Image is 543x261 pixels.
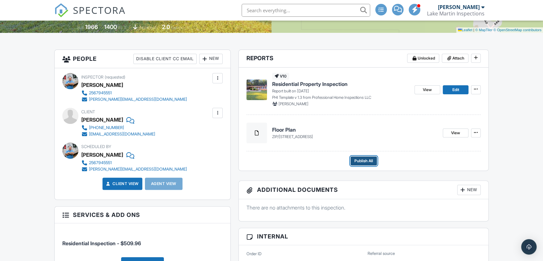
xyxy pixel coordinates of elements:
[89,167,187,172] div: [PERSON_NAME][EMAIL_ADDRESS][DOMAIN_NAME]
[105,75,125,79] span: (requested)
[89,97,187,102] div: [PERSON_NAME][EMAIL_ADDRESS][DOMAIN_NAME]
[81,80,123,90] div: [PERSON_NAME]
[81,125,155,131] a: [PHONE_NUMBER]
[246,204,481,211] p: There are no attachments to this inspection.
[73,3,126,17] span: SPECTORA
[81,150,123,160] div: [PERSON_NAME]
[438,4,480,10] div: [PERSON_NAME]
[494,28,541,32] a: © OpenStreetMap contributors
[54,3,68,17] img: The Best Home Inspection Software - Spectora
[457,185,481,195] div: New
[521,239,537,255] div: Open Intercom Messenger
[77,25,84,30] span: Built
[138,25,156,30] span: basement
[89,132,155,137] div: [EMAIL_ADDRESS][DOMAIN_NAME]
[85,23,98,30] div: 1966
[55,50,230,68] h3: People
[81,90,187,96] a: 2567945551
[89,160,112,165] div: 2567945551
[81,144,111,149] span: Scheduled By
[239,228,488,245] h3: Internal
[242,4,370,17] input: Search everything...
[89,125,124,130] div: [PHONE_NUMBER]
[427,10,485,17] div: Lake Martin Inspections
[55,207,230,223] h3: Services & Add ons
[54,9,126,22] a: SPECTORA
[105,181,139,187] a: Client View
[458,28,472,32] a: Leaflet
[81,109,95,114] span: Client
[171,25,189,30] span: bathrooms
[118,25,127,30] span: sq. ft.
[246,251,262,257] label: Order ID
[81,75,103,79] span: Inspector
[81,96,187,103] a: [PERSON_NAME][EMAIL_ADDRESS][DOMAIN_NAME]
[162,23,170,30] div: 2.0
[62,240,141,247] span: Residential Inspection - $509.96
[133,54,197,64] div: Disable Client CC Email
[89,90,112,96] div: 2567945551
[239,181,488,199] h3: Additional Documents
[104,23,117,30] div: 1400
[62,228,223,252] li: Service: Residential Inspection
[473,28,474,32] span: |
[81,131,155,137] a: [EMAIL_ADDRESS][DOMAIN_NAME]
[368,251,395,256] label: Referral source
[81,115,123,125] div: [PERSON_NAME]
[475,28,493,32] a: © MapTiler
[199,54,223,64] div: New
[81,160,187,166] a: 2567945551
[81,166,187,172] a: [PERSON_NAME][EMAIL_ADDRESS][DOMAIN_NAME]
